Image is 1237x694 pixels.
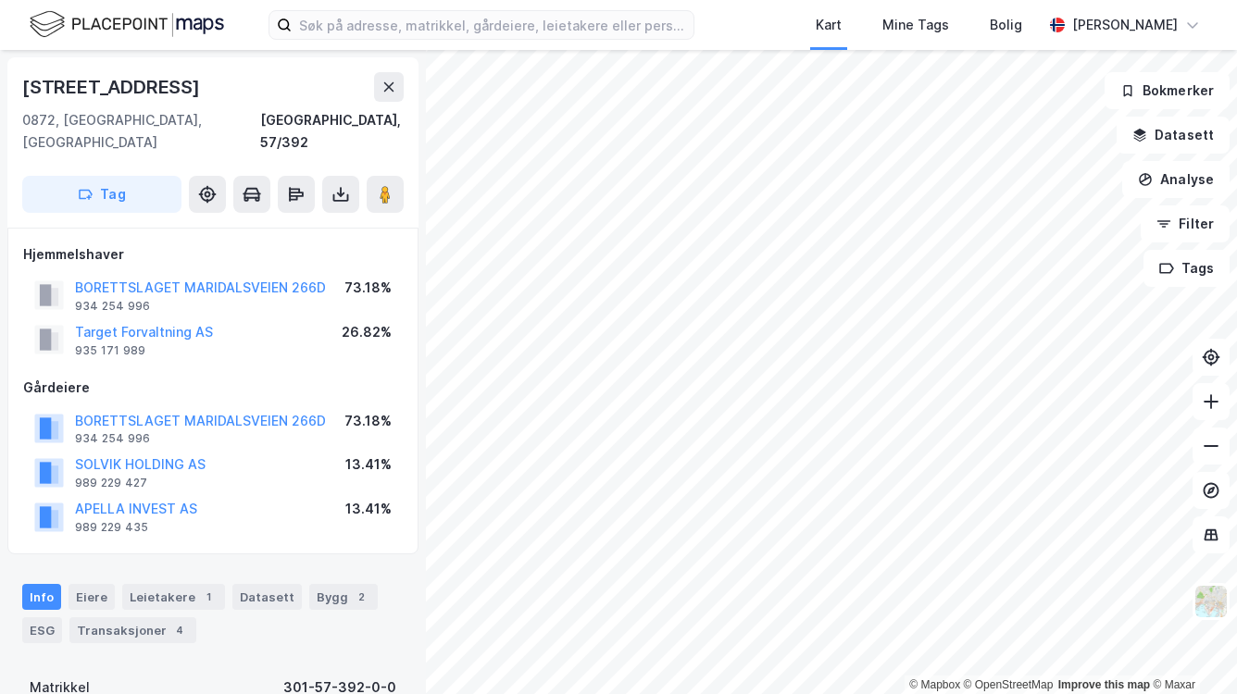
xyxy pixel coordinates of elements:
div: 13.41% [345,498,392,520]
div: Bolig [990,14,1022,36]
div: [GEOGRAPHIC_DATA], 57/392 [260,109,404,154]
div: 1 [199,588,218,606]
div: Gårdeiere [23,377,403,399]
div: 934 254 996 [75,431,150,446]
a: Mapbox [909,678,960,691]
div: [STREET_ADDRESS] [22,72,204,102]
div: ESG [22,617,62,643]
a: Improve this map [1058,678,1150,691]
a: OpenStreetMap [964,678,1054,691]
div: 13.41% [345,453,392,476]
div: 73.18% [344,410,392,432]
button: Datasett [1117,117,1230,154]
div: 989 229 427 [75,476,147,490]
button: Tag [22,176,181,213]
div: Hjemmelshaver [23,243,403,266]
div: Eiere [69,584,115,610]
button: Bokmerker [1105,72,1230,109]
div: 26.82% [342,321,392,343]
div: 4 [170,621,189,639]
div: Mine Tags [882,14,949,36]
div: Datasett [232,584,302,610]
div: 73.18% [344,277,392,299]
div: [PERSON_NAME] [1072,14,1178,36]
button: Analyse [1122,161,1230,198]
div: 0872, [GEOGRAPHIC_DATA], [GEOGRAPHIC_DATA] [22,109,260,154]
div: Kart [816,14,842,36]
img: Z [1193,584,1229,619]
div: 934 254 996 [75,299,150,314]
iframe: Chat Widget [1144,605,1237,694]
div: 935 171 989 [75,343,145,358]
button: Filter [1141,205,1230,242]
div: Bygg [309,584,378,610]
img: logo.f888ab2527a4732fd821a326f86c7f29.svg [30,8,224,41]
div: 2 [352,588,370,606]
div: 989 229 435 [75,520,148,535]
button: Tags [1143,250,1230,287]
div: Transaksjoner [69,617,196,643]
div: Info [22,584,61,610]
div: Leietakere [122,584,225,610]
input: Søk på adresse, matrikkel, gårdeiere, leietakere eller personer [292,11,693,39]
